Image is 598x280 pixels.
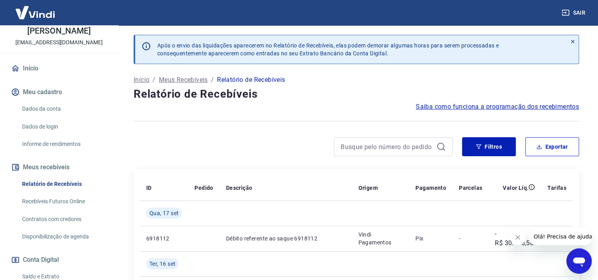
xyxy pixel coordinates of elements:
button: Meu cadastro [9,83,109,101]
span: Olá! Precisa de ajuda? [5,6,66,12]
p: - [459,235,482,242]
button: Exportar [525,137,579,156]
a: Meus Recebíveis [159,75,208,85]
p: Descrição [226,184,253,192]
iframe: Mensagem da empresa [529,228,592,245]
p: Débito referente ao saque 6918112 [226,235,346,242]
img: Vindi [9,0,61,25]
p: Pedido [194,184,213,192]
p: ID [146,184,152,192]
a: Saiba como funciona a programação dos recebimentos [416,102,579,112]
a: Início [9,60,109,77]
a: Relatório de Recebíveis [19,176,109,192]
button: Conta Digital [9,251,109,269]
input: Busque pelo número do pedido [341,141,433,153]
a: Informe de rendimentos [19,136,109,152]
a: Dados da conta [19,101,109,117]
p: Parcelas [459,184,482,192]
p: Origem [358,184,377,192]
span: Qua, 17 set [149,209,179,217]
p: / [153,75,155,85]
button: Meus recebíveis [9,159,109,176]
p: Após o envio das liquidações aparecerem no Relatório de Recebíveis, elas podem demorar algumas ho... [157,42,499,57]
span: Ter, 16 set [149,260,175,268]
p: Pix [415,235,446,242]
button: Filtros [462,137,516,156]
p: [PERSON_NAME] [27,27,91,35]
a: Recebíveis Futuros Online [19,193,109,210]
p: -R$ 30.476,58 [495,229,535,248]
p: Valor Líq. [503,184,528,192]
p: / [211,75,214,85]
p: [EMAIL_ADDRESS][DOMAIN_NAME] [15,38,103,47]
a: Contratos com credores [19,211,109,227]
p: Tarifas [547,184,566,192]
a: Início [134,75,149,85]
button: Sair [560,6,589,20]
a: Disponibilização de agenda [19,229,109,245]
h4: Relatório de Recebíveis [134,86,579,102]
p: Pagamento [415,184,446,192]
p: Relatório de Recebíveis [217,75,285,85]
p: 6918112 [146,235,182,242]
p: Vindi Pagamentos [358,231,403,246]
a: Dados de login [19,119,109,135]
iframe: Botão para abrir a janela de mensagens [566,248,592,274]
iframe: Fechar mensagem [510,229,526,245]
